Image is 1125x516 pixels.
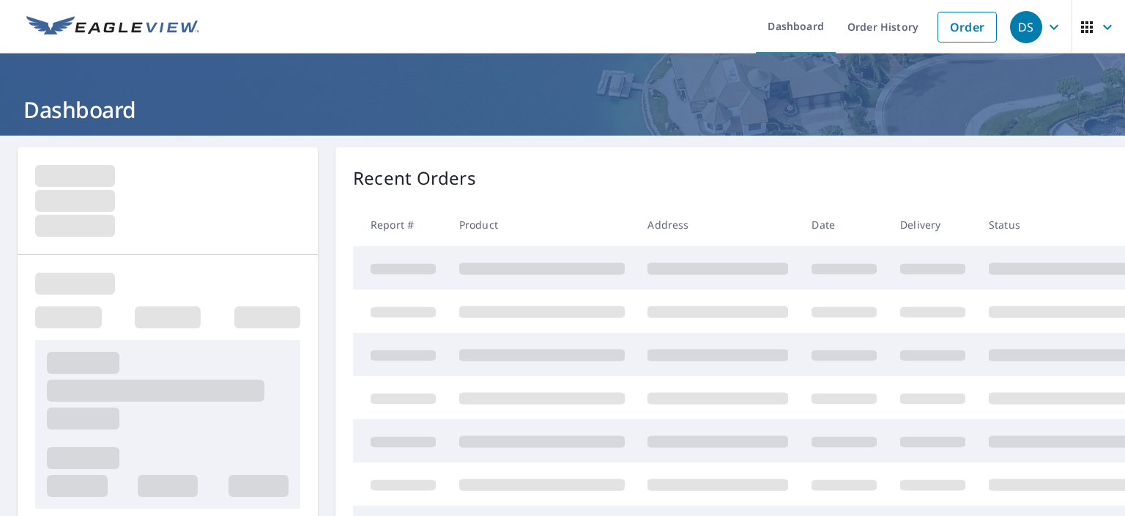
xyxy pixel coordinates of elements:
[636,203,800,246] th: Address
[1010,11,1042,43] div: DS
[937,12,997,43] a: Order
[888,203,977,246] th: Delivery
[26,16,199,38] img: EV Logo
[448,203,636,246] th: Product
[353,165,476,191] p: Recent Orders
[800,203,888,246] th: Date
[353,203,448,246] th: Report #
[18,95,1107,125] h1: Dashboard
